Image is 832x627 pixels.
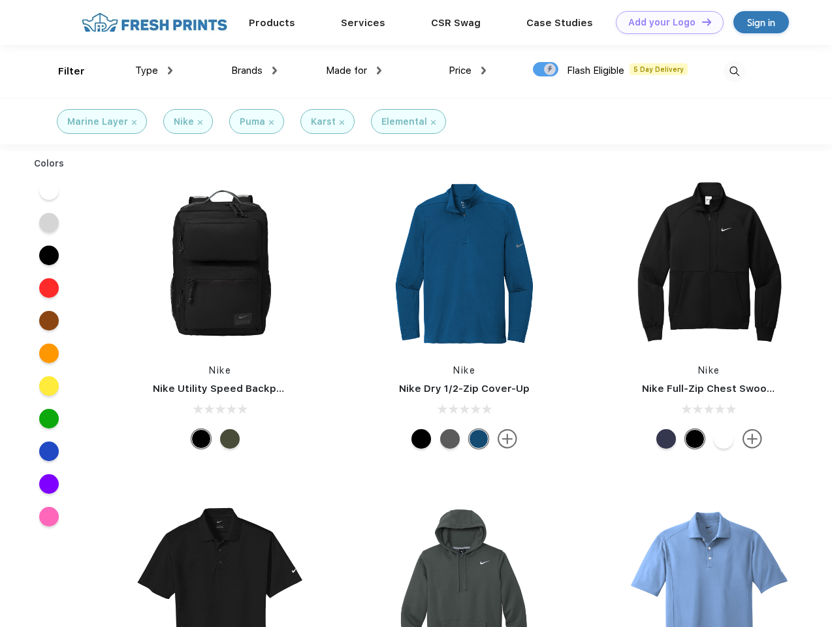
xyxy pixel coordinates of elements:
div: Colors [24,157,74,170]
a: Nike [698,365,720,376]
a: Nike Utility Speed Backpack [153,383,294,394]
span: Type [135,65,158,76]
img: DT [702,18,711,25]
a: Sign in [733,11,789,33]
img: dropdown.png [272,67,277,74]
div: Gym Blue [469,429,488,449]
div: Black [191,429,211,449]
div: Puma [240,115,265,129]
img: fo%20logo%202.webp [78,11,231,34]
span: 5 Day Delivery [630,63,688,75]
div: Black Heather [440,429,460,449]
span: Flash Eligible [567,65,624,76]
img: filter_cancel.svg [198,120,202,125]
img: func=resize&h=266 [133,177,307,351]
img: filter_cancel.svg [269,120,274,125]
a: Products [249,17,295,29]
img: filter_cancel.svg [431,120,436,125]
img: dropdown.png [377,67,381,74]
a: Nike Dry 1/2-Zip Cover-Up [399,383,530,394]
div: Midnight Navy [656,429,676,449]
span: Price [449,65,472,76]
img: func=resize&h=266 [377,177,551,351]
img: desktop_search.svg [724,61,745,82]
div: Karst [311,115,336,129]
a: Nike Full-Zip Chest Swoosh Jacket [642,383,816,394]
span: Made for [326,65,367,76]
img: more.svg [498,429,517,449]
a: Nike [209,365,231,376]
div: Sign in [747,15,775,30]
a: Nike [453,365,475,376]
div: Nike [174,115,194,129]
div: Elemental [381,115,427,129]
div: Filter [58,64,85,79]
a: Services [341,17,385,29]
span: Brands [231,65,263,76]
img: filter_cancel.svg [132,120,136,125]
img: dropdown.png [481,67,486,74]
img: more.svg [743,429,762,449]
a: CSR Swag [431,17,481,29]
div: Add your Logo [628,17,696,28]
div: Black [685,429,705,449]
img: dropdown.png [168,67,172,74]
div: Marine Layer [67,115,128,129]
img: func=resize&h=266 [622,177,796,351]
div: Cargo Khaki [220,429,240,449]
div: White [714,429,733,449]
img: filter_cancel.svg [340,120,344,125]
div: Black [411,429,431,449]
